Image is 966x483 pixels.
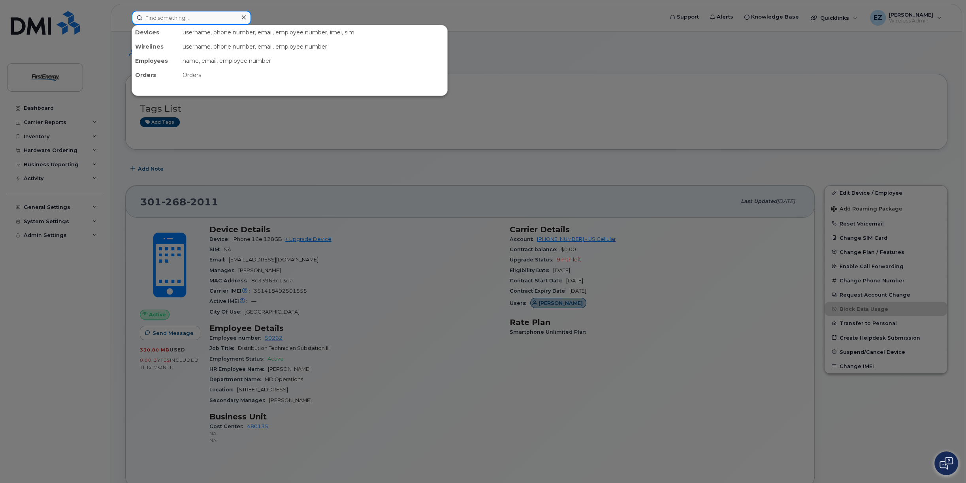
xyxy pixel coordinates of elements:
div: Orders [132,68,179,82]
div: Orders [179,68,447,82]
img: Open chat [940,457,953,470]
div: name, email, employee number [179,54,447,68]
div: username, phone number, email, employee number, imei, sim [179,25,447,39]
div: username, phone number, email, employee number [179,39,447,54]
div: Wirelines [132,39,179,54]
div: Employees [132,54,179,68]
div: Devices [132,25,179,39]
